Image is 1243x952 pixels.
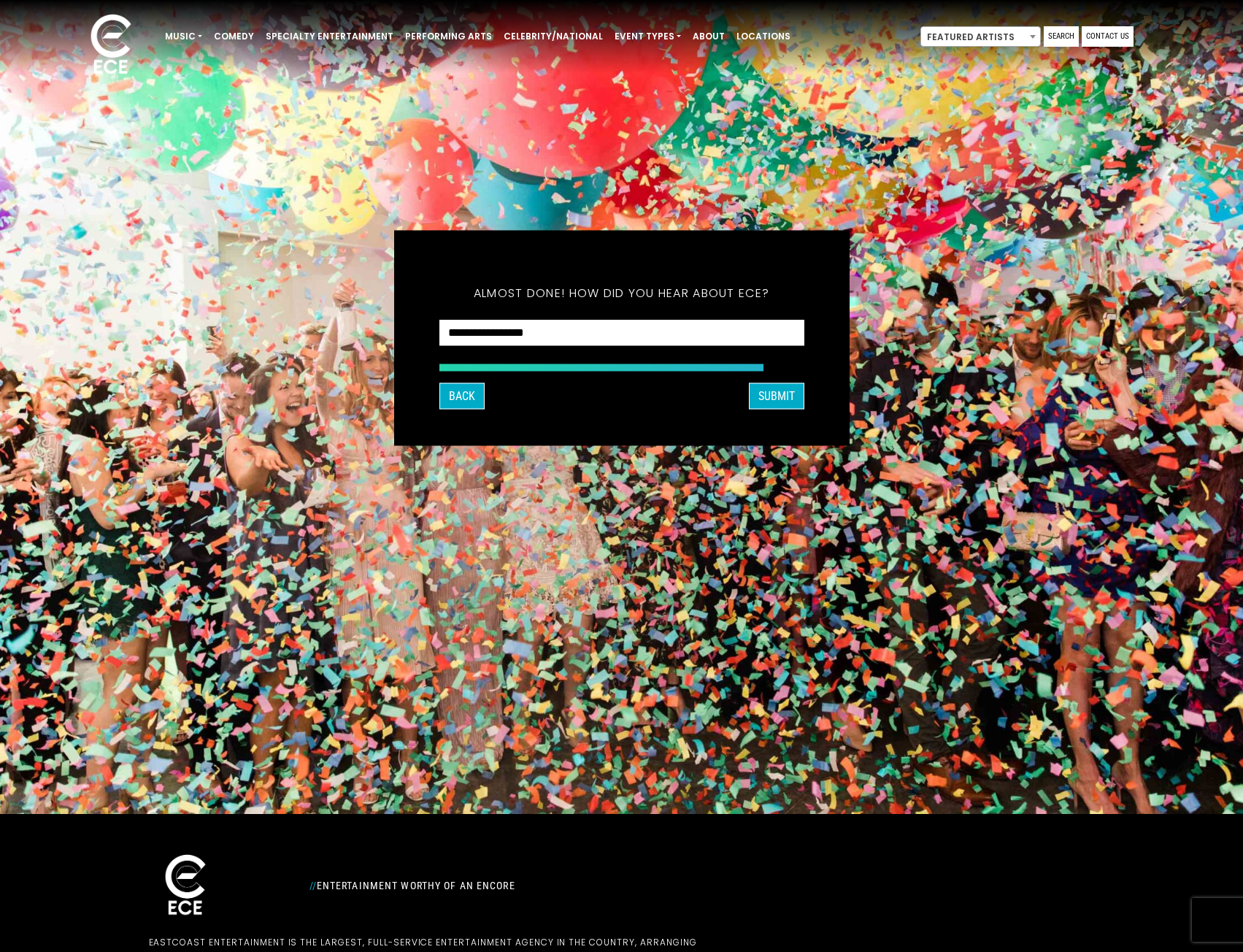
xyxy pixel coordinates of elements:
[920,26,1041,47] span: Featured Artists
[439,267,804,320] h5: Almost done! How did you hear about ECE?
[1082,26,1134,47] a: Contact Us
[208,24,260,49] a: Comedy
[260,24,399,49] a: Specialty Entertainment
[74,10,147,81] img: ece_new_logo_whitev2-1.png
[749,383,804,410] button: SUBMIT
[609,24,687,49] a: Event Types
[498,24,609,49] a: Celebrity/National
[921,27,1040,47] span: Featured Artists
[149,851,222,921] img: ece_new_logo_whitev2-1.png
[731,24,796,49] a: Locations
[687,24,731,49] a: About
[309,880,317,891] span: //
[1044,26,1079,47] a: Search
[439,320,804,347] select: How did you hear about ECE
[301,874,782,897] div: Entertainment Worthy of an Encore
[439,383,485,410] button: Back
[159,24,208,49] a: Music
[399,24,498,49] a: Performing Arts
